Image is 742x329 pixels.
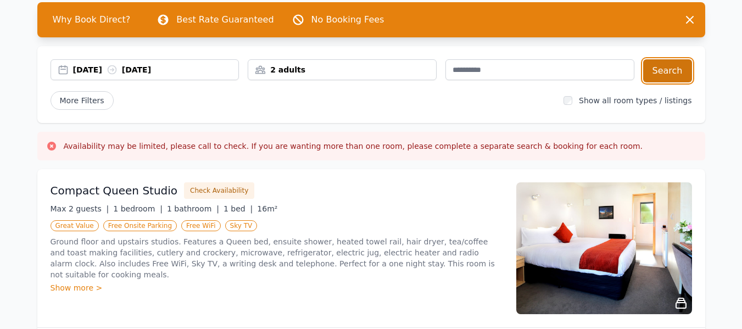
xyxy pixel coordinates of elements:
span: Free Onsite Parking [103,220,177,231]
span: 1 bedroom | [113,204,163,213]
span: Free WiFi [181,220,221,231]
h3: Availability may be limited, please call to check. If you are wanting more than one room, please ... [64,141,643,152]
span: More Filters [51,91,114,110]
div: Show more > [51,282,503,293]
label: Show all room types / listings [579,96,691,105]
div: 2 adults [248,64,436,75]
span: Why Book Direct? [44,9,140,31]
span: 1 bed | [224,204,253,213]
button: Search [643,59,692,82]
button: Check Availability [184,182,254,199]
h3: Compact Queen Studio [51,183,178,198]
span: 16m² [257,204,277,213]
div: [DATE] [DATE] [73,64,239,75]
span: Great Value [51,220,99,231]
p: Ground floor and upstairs studios. Features a Queen bed, ensuite shower, heated towel rail, hair ... [51,236,503,280]
p: Best Rate Guaranteed [176,13,274,26]
span: Max 2 guests | [51,204,109,213]
span: 1 bathroom | [167,204,219,213]
span: Sky TV [225,220,258,231]
p: No Booking Fees [311,13,384,26]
